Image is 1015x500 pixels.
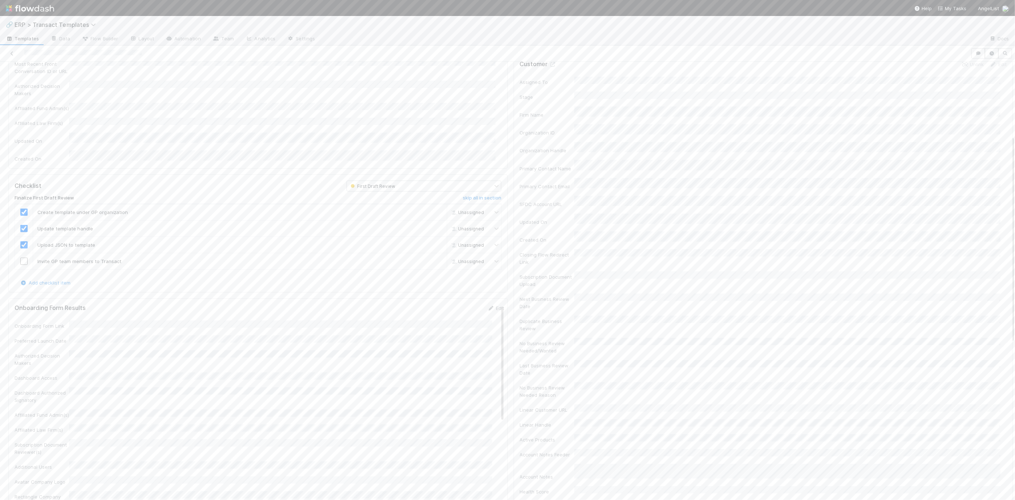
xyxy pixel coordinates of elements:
div: Authorized Decision Makers [15,352,69,367]
h5: Customer [520,61,557,68]
a: Team [207,33,240,45]
div: SFDC Account URL [520,201,574,208]
div: Subscription Document Reviewer(s) [15,441,69,456]
div: Additional Users [15,463,69,471]
span: Invite GP team members to Transact [37,258,121,264]
div: Most Recent Front Conversation ID or URL [15,60,69,75]
div: Last Business Review Date [520,362,574,376]
div: Subscription Document Upload [520,273,574,288]
a: Unlink [961,61,984,67]
h6: Finalize First Draft Review [15,195,74,201]
a: Settings [281,33,321,45]
div: Avatar Company Logo [15,478,69,485]
div: Help [914,5,932,12]
span: 🔗 [6,21,13,28]
div: Linear Customer URL [520,406,574,414]
a: Layout [124,33,160,45]
div: Health Score [520,488,574,495]
div: Affiliated Fund Admin(s) [15,411,69,419]
a: Edit [488,305,505,311]
div: No Business Review Needed/Wanted [520,340,574,354]
div: Dashboard Authorized Signatory [15,389,69,404]
div: Primary Contact Name [520,165,574,172]
img: avatar_ef15843f-6fde-4057-917e-3fb236f438ca.png [1002,5,1009,12]
span: First Draft Review [349,184,396,189]
span: Unassigned [450,258,484,264]
div: Created On [520,236,574,243]
span: Unassigned [450,242,484,247]
a: Data [45,33,76,45]
span: Templates [6,35,39,42]
div: Primary Contact Email [520,183,574,190]
div: Linear Handle [520,421,574,428]
a: Automation [160,33,207,45]
a: Flow Builder [76,33,124,45]
div: Assigned To [520,78,574,86]
div: Closing Flow Redirect Link [520,251,574,266]
span: ERP > Transact Templates [15,21,100,28]
span: My Tasks [938,5,966,11]
div: Affiliated Law Firm(s) [15,120,69,127]
div: Account Notes [520,473,574,480]
div: Updated On [15,137,69,145]
span: Flow Builder [82,35,118,42]
img: logo-inverted-e16ddd16eac7371096b0.svg [6,2,54,15]
a: Docs [983,33,1015,45]
a: Edit [990,61,1007,67]
div: Organization ID [520,129,574,136]
span: Upload JSON to template [37,242,95,248]
div: Duplicate Business Review [520,318,574,332]
div: Next Business Review Date [520,295,574,310]
div: Authorized Decision Makers [15,82,69,97]
div: Affiliated Law Firm(s) [15,426,69,434]
h5: Checklist [15,182,41,190]
div: Stage [520,93,574,101]
div: Preferred Launch Date [15,337,69,344]
span: Unassigned [450,209,484,215]
span: Update template handle [37,226,93,231]
a: skip all in section [463,195,501,204]
span: Create template under GP organization [37,209,128,215]
div: Affiliated Fund Admin(s) [15,105,69,112]
h5: Onboarding Form Results [15,305,86,312]
h6: skip all in section [463,195,501,201]
div: Firm Name [520,111,574,118]
a: Analytics [240,33,282,45]
div: Account Notes Feeder [520,451,574,458]
div: Onboarding Form Link [15,322,69,330]
a: My Tasks [938,5,966,12]
div: Organization Handle [520,147,574,154]
div: Created On [15,155,69,162]
div: Active Products [520,436,574,443]
span: AngelList [978,5,999,11]
div: No Business Review Needed Reason [520,384,574,399]
a: Add checklist item [20,280,70,286]
span: Unassigned [450,226,484,231]
div: Dashboard Access [15,374,69,382]
div: Updated On [520,218,574,226]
